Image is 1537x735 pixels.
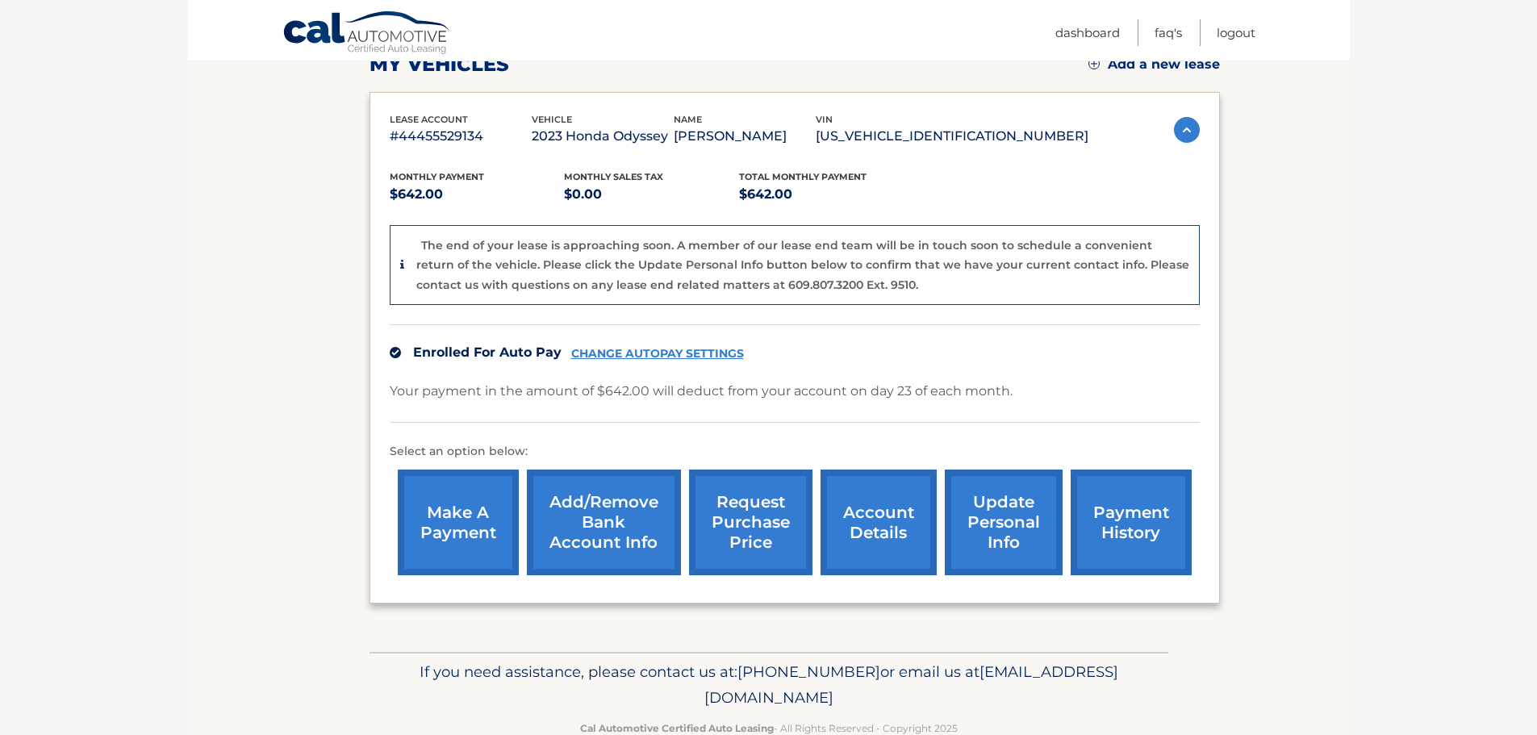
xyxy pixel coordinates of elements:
[398,470,519,575] a: make a payment
[1155,19,1182,46] a: FAQ's
[816,114,833,125] span: vin
[945,470,1063,575] a: update personal info
[1088,56,1220,73] a: Add a new lease
[571,347,744,361] a: CHANGE AUTOPAY SETTINGS
[282,10,452,57] a: Cal Automotive
[1071,470,1192,575] a: payment history
[390,114,468,125] span: lease account
[816,125,1088,148] p: [US_VEHICLE_IDENTIFICATION_NUMBER]
[821,470,937,575] a: account details
[532,114,572,125] span: vehicle
[390,183,565,206] p: $642.00
[416,238,1189,292] p: The end of your lease is approaching soon. A member of our lease end team will be in touch soon t...
[532,125,674,148] p: 2023 Honda Odyssey
[527,470,681,575] a: Add/Remove bank account info
[739,171,867,182] span: Total Monthly Payment
[380,659,1158,711] p: If you need assistance, please contact us at: or email us at
[674,114,702,125] span: name
[1174,117,1200,143] img: accordion-active.svg
[674,125,816,148] p: [PERSON_NAME]
[390,125,532,148] p: #44455529134
[739,183,914,206] p: $642.00
[390,171,484,182] span: Monthly Payment
[564,183,739,206] p: $0.00
[390,347,401,358] img: check.svg
[564,171,663,182] span: Monthly sales Tax
[737,662,880,681] span: [PHONE_NUMBER]
[390,442,1200,461] p: Select an option below:
[1088,58,1100,69] img: add.svg
[413,345,562,360] span: Enrolled For Auto Pay
[1055,19,1120,46] a: Dashboard
[370,52,509,77] h2: my vehicles
[704,662,1118,707] span: [EMAIL_ADDRESS][DOMAIN_NAME]
[390,380,1013,403] p: Your payment in the amount of $642.00 will deduct from your account on day 23 of each month.
[689,470,812,575] a: request purchase price
[580,722,774,734] strong: Cal Automotive Certified Auto Leasing
[1217,19,1255,46] a: Logout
